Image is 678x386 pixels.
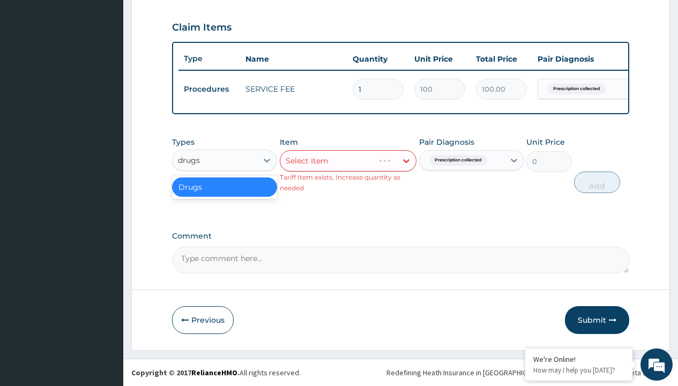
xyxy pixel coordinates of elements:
th: Quantity [347,48,409,70]
div: Drugs [172,177,277,197]
footer: All rights reserved. [123,359,678,386]
button: Add [574,172,620,193]
th: Name [240,48,347,70]
label: Types [172,138,195,147]
span: We're online! [62,121,148,229]
small: Tariff Item exists, Increase quantity as needed [280,173,400,192]
p: How may I help you today? [533,366,624,375]
strong: Copyright © 2017 . [131,368,240,377]
span: Prescription collected [429,155,487,166]
td: SERVICE FEE [240,78,347,100]
th: Unit Price [409,48,471,70]
label: Comment [172,232,629,241]
button: Submit [565,306,629,334]
label: Pair Diagnosis [419,137,474,147]
button: Previous [172,306,234,334]
img: d_794563401_company_1708531726252_794563401 [20,54,43,80]
textarea: Type your message and hit 'Enter' [5,265,204,303]
div: Redefining Heath Insurance in [GEOGRAPHIC_DATA] using Telemedicine and Data Science! [386,367,670,378]
span: Prescription collected [548,84,606,94]
label: Unit Price [526,137,565,147]
div: Minimize live chat window [176,5,202,31]
div: We're Online! [533,354,624,364]
th: Pair Diagnosis [532,48,650,70]
div: Chat with us now [56,60,180,74]
a: RelianceHMO [191,368,237,377]
h3: Claim Items [172,22,232,34]
td: Procedures [178,79,240,99]
th: Type [178,49,240,69]
label: Item [280,137,298,147]
th: Total Price [471,48,532,70]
